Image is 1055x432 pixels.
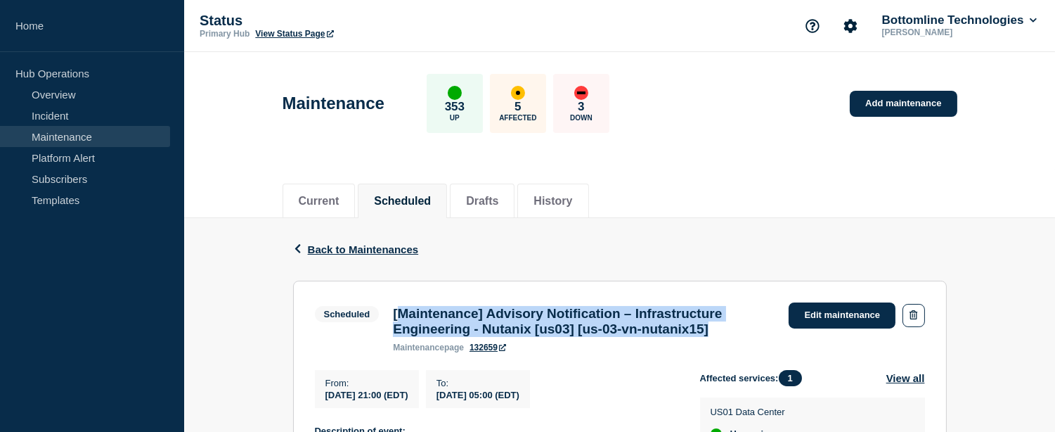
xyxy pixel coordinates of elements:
[393,343,464,352] p: page
[511,86,525,100] div: affected
[293,243,419,255] button: Back to Maintenances
[325,390,408,400] span: [DATE] 21:00 (EDT)
[200,29,250,39] p: Primary Hub
[789,303,895,329] a: Edit maintenance
[836,11,865,41] button: Account settings
[570,114,593,122] p: Down
[436,390,519,400] span: [DATE] 05:00 (EDT)
[299,195,339,208] button: Current
[798,11,827,41] button: Support
[700,370,809,386] span: Affected services:
[374,195,431,208] button: Scheduled
[283,94,384,113] h1: Maintenance
[393,306,775,337] h3: [Maintenance] Advisory Notification – Infrastructure Engineering - Nutanix [us03] [us-03-vn-nutan...
[445,100,465,114] p: 353
[325,378,408,388] p: From :
[499,114,536,122] p: Affected
[393,343,444,352] span: maintenance
[886,370,925,386] button: View all
[466,195,498,208] button: Drafts
[436,378,519,388] p: To :
[514,100,521,114] p: 5
[470,343,506,352] a: 132659
[200,13,481,29] p: Status
[533,195,572,208] button: History
[879,13,1040,27] button: Bottomline Technologies
[850,91,957,117] a: Add maintenance
[450,114,460,122] p: Up
[711,407,785,417] p: US01 Data Center
[315,306,380,322] span: Scheduled
[879,27,1025,37] p: [PERSON_NAME]
[448,86,462,100] div: up
[578,100,584,114] p: 3
[574,86,588,100] div: down
[255,29,333,39] a: View Status Page
[308,243,419,255] span: Back to Maintenances
[779,370,802,386] span: 1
